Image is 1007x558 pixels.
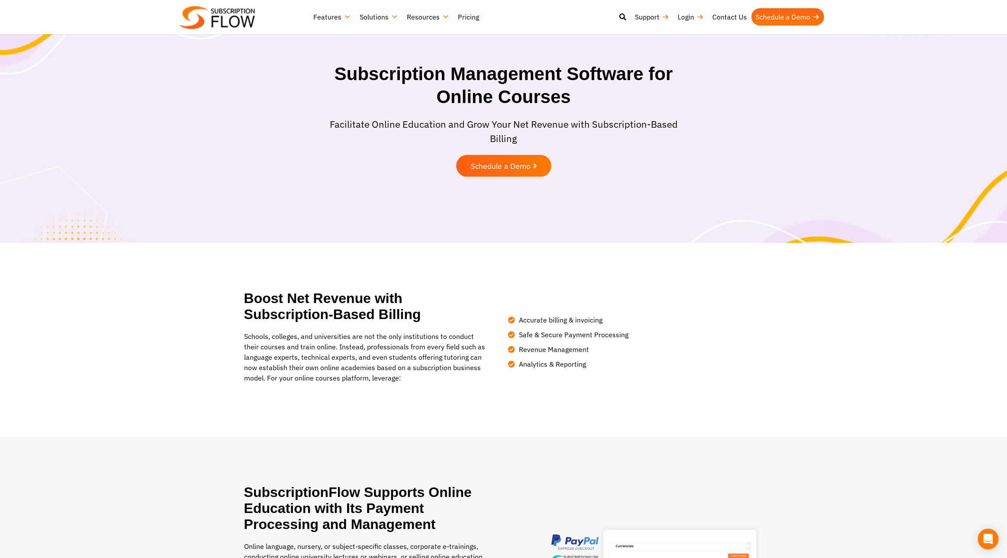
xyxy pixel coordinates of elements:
[708,8,751,26] a: Contact Us
[454,8,483,26] a: Pricing
[631,8,673,26] a: Support
[456,155,551,177] a: Schedule a Demo
[517,329,628,340] span: Safe & Secure Payment Processing
[517,359,586,369] span: Analytics & Reporting
[309,8,355,26] a: Features
[244,484,493,532] h2: SubscriptionFlow Supports Online Education with Its Payment Processing and Management
[751,8,824,26] a: Schedule a Demo
[244,331,486,383] p: Schools, colleges, and universities are not the only institutions to conduct their courses and tr...
[324,63,683,108] h1: Subscription Management Software for Online Courses
[355,8,402,26] a: Solutions
[673,8,708,26] a: Login
[517,315,602,325] span: Accurate billing & invoicing
[517,344,589,355] span: Revenue Management
[244,290,486,323] h2: Boost Net Revenue with Subscription-Based Billing
[470,162,531,170] span: Schedule a Demo
[978,529,998,549] div: Open Intercom Messenger
[179,6,255,29] img: Subscriptionflow
[324,117,683,145] p: Facilitate Online Education and Grow Your Net Revenue with Subscription-Based Billing
[402,8,454,26] a: Resources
